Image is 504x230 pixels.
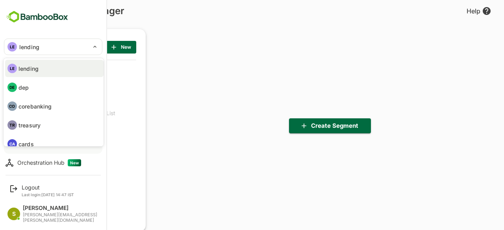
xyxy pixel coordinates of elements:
[268,121,337,131] span: Create Segment
[19,121,41,129] p: treasury
[9,41,50,53] p: SEGMENT LIST
[7,83,17,92] div: DE
[78,41,109,53] button: New
[85,42,102,52] span: New
[261,118,343,133] button: Create Segment
[7,64,17,73] div: LE
[19,83,29,92] p: dep
[19,102,52,110] p: corebanking
[7,101,17,111] div: CO
[439,6,464,16] div: Help
[19,140,34,148] p: cards
[7,139,17,149] div: CA
[7,120,17,130] div: TR
[19,64,39,73] p: lending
